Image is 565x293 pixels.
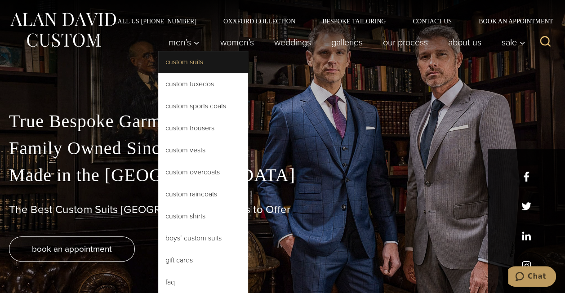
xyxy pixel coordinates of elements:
a: Galleries [321,33,373,51]
a: Call Us [PHONE_NUMBER] [100,18,210,24]
button: View Search Form [534,31,556,53]
a: Our Process [373,33,438,51]
a: Custom Tuxedos [158,73,248,95]
a: Women’s [210,33,264,51]
button: Men’s sub menu toggle [158,33,210,51]
span: book an appointment [32,242,112,255]
a: Custom Vests [158,139,248,161]
a: FAQ [158,271,248,293]
p: True Bespoke Garments Family Owned Since [DATE] Made in the [GEOGRAPHIC_DATA] [9,108,556,189]
iframe: Opens a widget where you can chat to one of our agents [508,266,556,289]
img: Alan David Custom [9,10,117,50]
a: Gift Cards [158,249,248,271]
a: weddings [264,33,321,51]
a: Custom Sports Coats [158,95,248,117]
a: Contact Us [399,18,465,24]
a: Custom Overcoats [158,161,248,183]
a: book an appointment [9,236,135,262]
nav: Secondary Navigation [100,18,556,24]
a: Custom Raincoats [158,183,248,205]
a: Custom Trousers [158,117,248,139]
a: Bespoke Tailoring [309,18,399,24]
a: Boys’ Custom Suits [158,227,248,249]
a: About Us [438,33,491,51]
a: Custom Suits [158,51,248,73]
a: Custom Shirts [158,205,248,227]
nav: Primary Navigation [158,33,530,51]
a: Book an Appointment [465,18,556,24]
button: Sale sub menu toggle [491,33,530,51]
h1: The Best Custom Suits [GEOGRAPHIC_DATA] Has to Offer [9,203,556,216]
a: Oxxford Collection [210,18,309,24]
